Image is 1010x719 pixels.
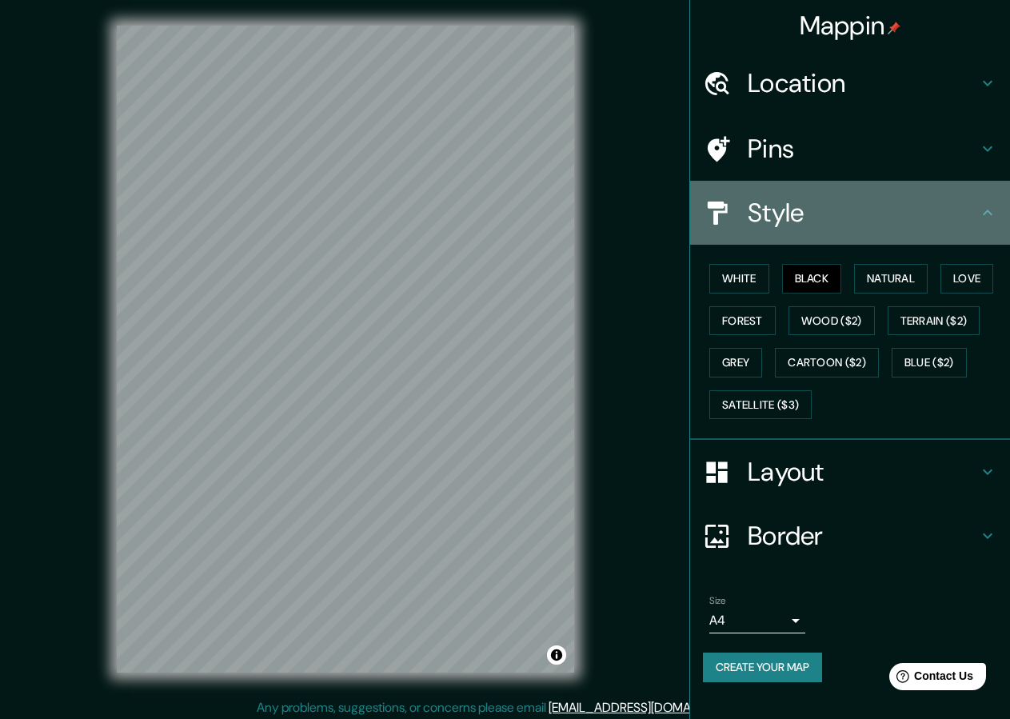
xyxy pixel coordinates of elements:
[709,306,776,336] button: Forest
[690,117,1010,181] div: Pins
[690,440,1010,504] div: Layout
[888,22,900,34] img: pin-icon.png
[800,10,901,42] h4: Mappin
[709,608,805,633] div: A4
[709,390,812,420] button: Satellite ($3)
[748,520,978,552] h4: Border
[690,504,1010,568] div: Border
[690,181,1010,245] div: Style
[788,306,875,336] button: Wood ($2)
[703,653,822,682] button: Create your map
[257,698,749,717] p: Any problems, suggestions, or concerns please email .
[775,348,879,377] button: Cartoon ($2)
[117,26,574,673] canvas: Map
[748,456,978,488] h4: Layout
[709,348,762,377] button: Grey
[748,197,978,229] h4: Style
[690,51,1010,115] div: Location
[888,306,980,336] button: Terrain ($2)
[709,594,726,608] label: Size
[940,264,993,294] button: Love
[748,133,978,165] h4: Pins
[547,645,566,665] button: Toggle attribution
[854,264,928,294] button: Natural
[892,348,967,377] button: Blue ($2)
[868,657,992,701] iframe: Help widget launcher
[782,264,842,294] button: Black
[748,67,978,99] h4: Location
[549,699,746,716] a: [EMAIL_ADDRESS][DOMAIN_NAME]
[709,264,769,294] button: White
